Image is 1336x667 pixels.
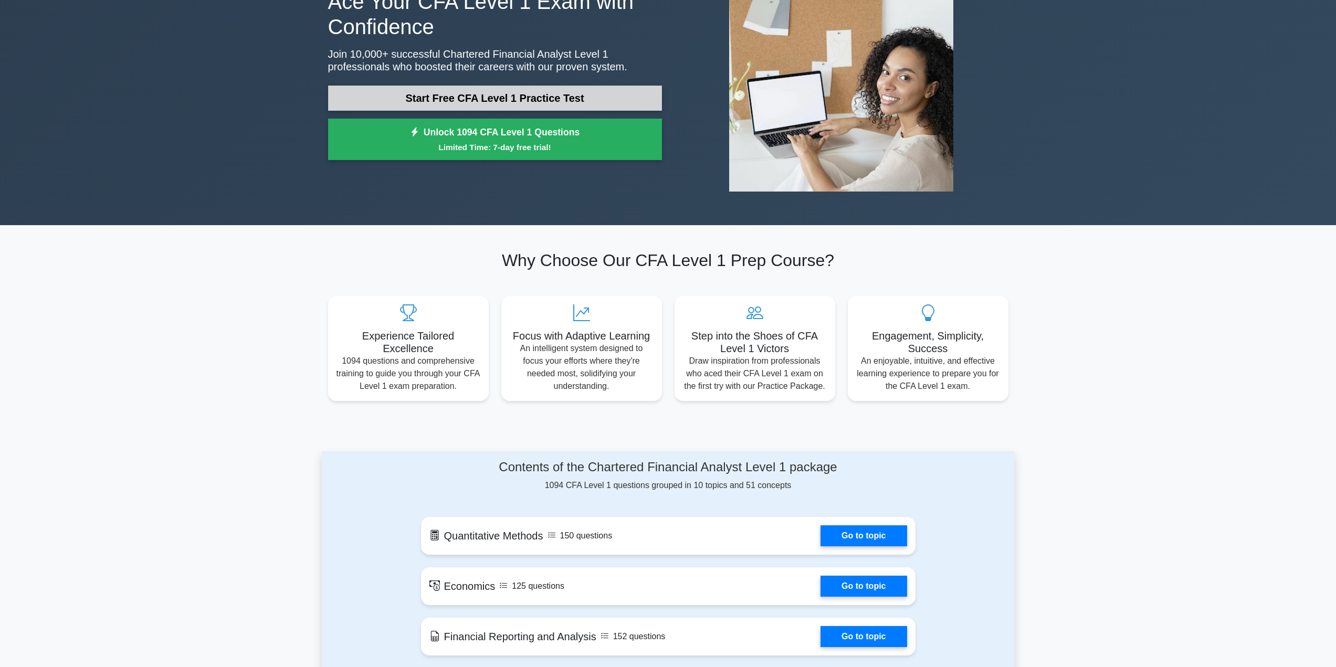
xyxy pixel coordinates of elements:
h5: Experience Tailored Excellence [336,330,480,355]
a: Go to topic [820,626,907,647]
h2: Why Choose Our CFA Level 1 Prep Course? [328,250,1008,270]
h5: Step into the Shoes of CFA Level 1 Victors [683,330,827,355]
h5: Focus with Adaptive Learning [510,330,654,342]
h5: Engagement, Simplicity, Success [856,330,1000,355]
p: 1094 questions and comprehensive training to guide you through your CFA Level 1 exam preparation. [336,355,480,393]
div: 1094 CFA Level 1 questions grouped in 10 topics and 51 concepts [421,460,916,492]
a: Go to topic [820,576,907,597]
a: Unlock 1094 CFA Level 1 QuestionsLimited Time: 7-day free trial! [328,119,662,161]
h4: Contents of the Chartered Financial Analyst Level 1 package [421,460,916,475]
p: An enjoyable, intuitive, and effective learning experience to prepare you for the CFA Level 1 exam. [856,355,1000,393]
p: An intelligent system designed to focus your efforts where they're needed most, solidifying your ... [510,342,654,393]
a: Start Free CFA Level 1 Practice Test [328,86,662,111]
p: Join 10,000+ successful Chartered Financial Analyst Level 1 professionals who boosted their caree... [328,48,662,73]
a: Go to topic [820,525,907,546]
small: Limited Time: 7-day free trial! [341,141,649,153]
p: Draw inspiration from professionals who aced their CFA Level 1 exam on the first try with our Pra... [683,355,827,393]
